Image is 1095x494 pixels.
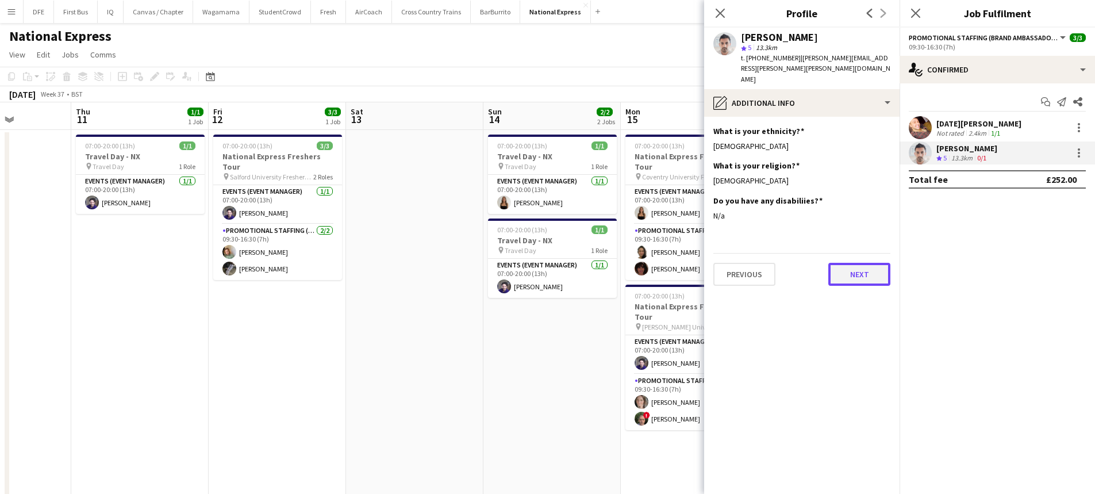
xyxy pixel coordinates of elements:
button: Promotional Staffing (Brand Ambassadors) [909,33,1067,42]
span: 3/3 [325,108,341,116]
app-job-card: 07:00-20:00 (13h)1/1Travel Day - NX Travel Day1 RoleEvents (Event Manager)1/107:00-20:00 (13h)[PE... [488,219,617,298]
div: 1 Job [325,117,340,126]
button: Previous [713,263,775,286]
div: [PERSON_NAME] [936,143,997,154]
app-job-card: 07:00-20:00 (13h)1/1Travel Day - NX Travel Day1 RoleEvents (Event Manager)1/107:00-20:00 (13h)[PE... [488,135,617,214]
div: 2 Jobs [597,117,615,126]
span: Comms [90,49,116,60]
div: Additional info [704,89,900,117]
span: 07:00-20:00 (13h) [635,141,685,150]
app-card-role: Promotional Staffing (Brand Ambassadors)2/209:30-16:30 (7h)[PERSON_NAME]![PERSON_NAME] [625,374,754,430]
span: View [9,49,25,60]
span: 15 [624,113,640,126]
h3: Travel Day - NX [76,151,205,162]
span: Thu [76,106,90,117]
span: 3/3 [317,141,333,150]
button: DFE [24,1,54,23]
button: IQ [98,1,124,23]
div: [DEMOGRAPHIC_DATA] [713,141,890,151]
app-card-role: Events (Event Manager)1/107:00-20:00 (13h)[PERSON_NAME] [213,185,342,224]
span: 07:00-20:00 (13h) [85,141,135,150]
app-card-role: Events (Event Manager)1/107:00-20:00 (13h)[PERSON_NAME] [625,335,754,374]
span: t. [PHONE_NUMBER] [741,53,801,62]
span: | [PERSON_NAME][EMAIL_ADDRESS][PERSON_NAME][PERSON_NAME][DOMAIN_NAME] [741,53,890,83]
h3: What is your ethnicity? [713,126,804,136]
span: 14 [486,113,502,126]
app-skills-label: 1/1 [991,129,1000,137]
div: [DEMOGRAPHIC_DATA] [713,175,890,186]
button: National Express [520,1,591,23]
span: Sun [488,106,502,117]
app-skills-label: 0/1 [977,154,986,162]
button: StudentCrowd [249,1,311,23]
span: 1/1 [187,108,203,116]
app-job-card: 07:00-20:00 (13h)3/3National Express Freshers Tour Coventry University Freshers Fair2 RolesEvents... [625,135,754,280]
button: Fresh [311,1,346,23]
div: [DATE] [9,89,36,100]
button: Canvas / Chapter [124,1,193,23]
h3: Travel Day - NX [488,235,617,246]
div: [DATE][PERSON_NAME] [936,118,1021,129]
app-card-role: Events (Event Manager)1/107:00-20:00 (13h)[PERSON_NAME] [76,175,205,214]
span: 5 [748,43,751,52]
a: Jobs [57,47,83,62]
div: Confirmed [900,56,1095,83]
button: Cross Country Trains [392,1,471,23]
app-job-card: 07:00-20:00 (13h)3/3National Express Freshers Tour [PERSON_NAME] University Freshers Fair2 RolesE... [625,285,754,430]
span: Week 37 [38,90,67,98]
button: Next [828,263,890,286]
app-card-role: Promotional Staffing (Brand Ambassadors)2/209:30-16:30 (7h)[PERSON_NAME][PERSON_NAME] [625,224,754,280]
app-card-role: Events (Event Manager)1/107:00-20:00 (13h)[PERSON_NAME] [488,175,617,214]
span: 1 Role [591,162,608,171]
app-card-role: Promotional Staffing (Brand Ambassadors)2/209:30-16:30 (7h)[PERSON_NAME][PERSON_NAME] [213,224,342,280]
span: 07:00-20:00 (13h) [497,141,547,150]
span: Travel Day [505,162,536,171]
span: 5 [943,154,947,162]
button: First Bus [54,1,98,23]
button: AirCoach [346,1,392,23]
span: 1/1 [591,141,608,150]
div: 09:30-16:30 (7h) [909,43,1086,51]
span: 13.3km [754,43,779,52]
span: Jobs [62,49,79,60]
span: Promotional Staffing (Brand Ambassadors) [909,33,1058,42]
h3: National Express Freshers Tour [213,151,342,172]
div: 2.4km [966,129,989,137]
span: Fri [213,106,222,117]
div: N/a [713,210,890,221]
h3: Profile [704,6,900,21]
span: 07:00-20:00 (13h) [222,141,272,150]
span: 1 Role [179,162,195,171]
span: Travel Day [505,246,536,255]
h3: What is your religion? [713,160,800,171]
span: 13 [349,113,363,126]
div: BST [71,90,83,98]
span: 12 [212,113,222,126]
app-card-role: Events (Event Manager)1/107:00-20:00 (13h)[PERSON_NAME] [625,185,754,224]
button: Wagamama [193,1,249,23]
span: 1 Role [591,246,608,255]
div: Not rated [936,129,966,137]
div: 07:00-20:00 (13h)1/1Travel Day - NX Travel Day1 RoleEvents (Event Manager)1/107:00-20:00 (13h)[PE... [76,135,205,214]
div: Total fee [909,174,948,185]
a: Edit [32,47,55,62]
span: Coventry University Freshers Fair [642,173,725,181]
span: ! [643,412,650,419]
h3: Do you have any disabiliies? [713,196,823,206]
h3: National Express Freshers Tour [625,151,754,172]
h3: National Express Freshers Tour [625,301,754,322]
div: [PERSON_NAME] [741,32,818,43]
app-card-role: Events (Event Manager)1/107:00-20:00 (13h)[PERSON_NAME] [488,259,617,298]
span: Mon [625,106,640,117]
span: 07:00-20:00 (13h) [635,292,685,300]
a: View [5,47,30,62]
span: Sat [351,106,363,117]
span: 1/1 [591,225,608,234]
span: Edit [37,49,50,60]
button: BarBurrito [471,1,520,23]
span: Salford University Freshers Fair [230,173,313,181]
